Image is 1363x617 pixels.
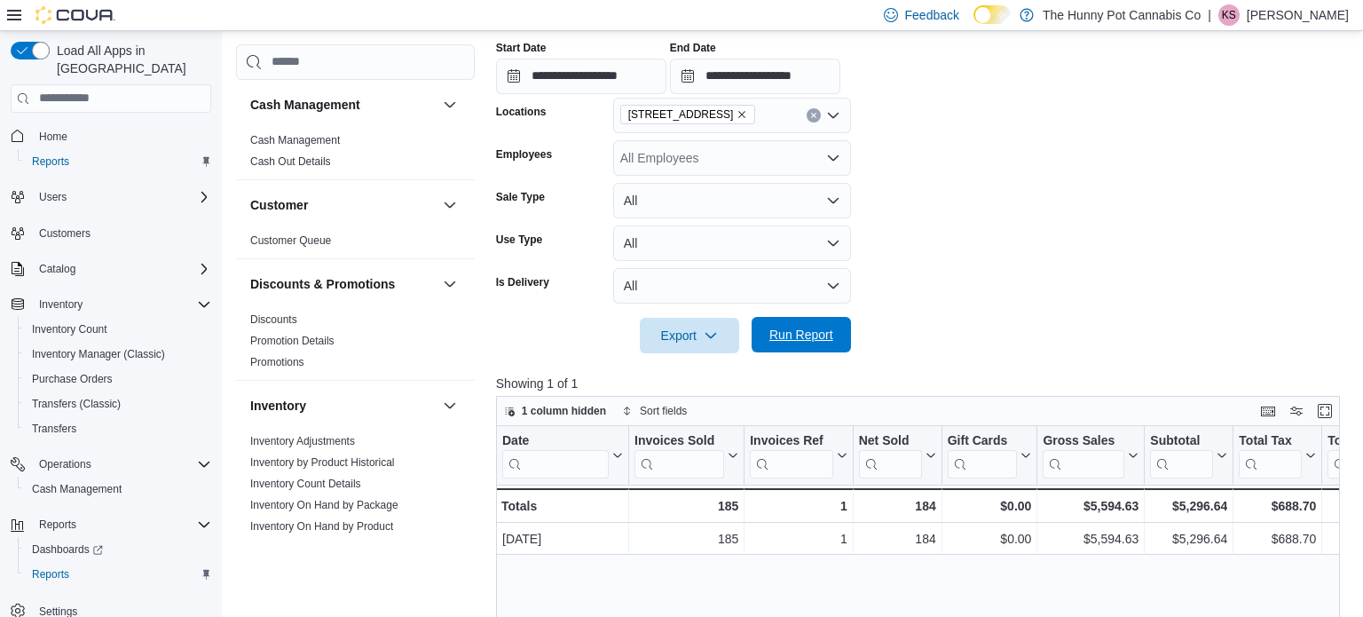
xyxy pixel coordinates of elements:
[25,393,211,415] span: Transfers (Classic)
[250,519,393,534] span: Inventory On Hand by Product
[32,422,76,436] span: Transfers
[25,539,110,560] a: Dashboards
[1247,4,1349,26] p: [PERSON_NAME]
[826,151,840,165] button: Open list of options
[858,495,935,517] div: 184
[18,416,218,441] button: Transfers
[250,312,297,327] span: Discounts
[250,356,304,368] a: Promotions
[250,335,335,347] a: Promotion Details
[25,418,211,439] span: Transfers
[250,520,393,533] a: Inventory On Hand by Product
[32,454,211,475] span: Operations
[32,222,211,244] span: Customers
[39,297,83,312] span: Inventory
[250,154,331,169] span: Cash Out Details
[1150,495,1227,517] div: $5,296.64
[250,96,436,114] button: Cash Management
[250,334,335,348] span: Promotion Details
[250,434,355,448] span: Inventory Adjustments
[620,105,756,124] span: 2500 Hurontario St
[250,498,398,512] span: Inventory On Hand by Package
[905,6,959,24] span: Feedback
[502,432,609,478] div: Date
[1043,432,1138,478] button: Gross Sales
[250,196,308,214] h3: Customer
[634,432,724,449] div: Invoices Sold
[737,109,747,120] button: Remove 2500 Hurontario St from selection in this group
[50,42,211,77] span: Load All Apps in [GEOGRAPHIC_DATA]
[613,268,851,304] button: All
[613,183,851,218] button: All
[250,499,398,511] a: Inventory On Hand by Package
[750,432,832,449] div: Invoices Ref
[25,418,83,439] a: Transfers
[236,309,475,380] div: Discounts & Promotions
[18,562,218,587] button: Reports
[858,432,921,478] div: Net Sold
[439,94,461,115] button: Cash Management
[1150,432,1213,478] div: Subtotal
[502,528,623,550] div: [DATE]
[1239,528,1316,550] div: $688.70
[947,432,1031,478] button: Gift Cards
[250,233,331,248] span: Customer Queue
[4,220,218,246] button: Customers
[25,319,211,340] span: Inventory Count
[502,432,623,478] button: Date
[32,347,165,361] span: Inventory Manager (Classic)
[25,564,76,585] a: Reports
[32,186,74,208] button: Users
[25,368,120,390] a: Purchase Orders
[1043,4,1201,26] p: The Hunny Pot Cannabis Co
[496,147,552,162] label: Employees
[501,495,623,517] div: Totals
[25,393,128,415] a: Transfers (Classic)
[250,455,395,470] span: Inventory by Product Historical
[496,375,1349,392] p: Showing 1 of 1
[250,397,436,415] button: Inventory
[32,154,69,169] span: Reports
[250,435,355,447] a: Inventory Adjustments
[1239,432,1302,478] div: Total Tax
[32,258,83,280] button: Catalog
[25,151,211,172] span: Reports
[750,432,832,478] div: Invoices Ref
[640,404,687,418] span: Sort fields
[670,59,840,94] input: Press the down key to open a popover containing a calendar.
[640,318,739,353] button: Export
[18,317,218,342] button: Inventory Count
[769,326,833,344] span: Run Report
[826,108,840,123] button: Open list of options
[1208,4,1211,26] p: |
[32,322,107,336] span: Inventory Count
[25,151,76,172] a: Reports
[859,528,936,550] div: 184
[4,292,218,317] button: Inventory
[32,482,122,496] span: Cash Management
[4,185,218,210] button: Users
[32,126,75,147] a: Home
[25,479,129,500] a: Cash Management
[1043,432,1124,478] div: Gross Sales
[650,318,729,353] span: Export
[32,514,211,535] span: Reports
[670,41,716,55] label: End Date
[497,400,613,422] button: 1 column hidden
[634,528,738,550] div: 185
[32,397,121,411] span: Transfers (Classic)
[25,368,211,390] span: Purchase Orders
[522,404,606,418] span: 1 column hidden
[32,542,103,557] span: Dashboards
[1150,432,1213,449] div: Subtotal
[4,452,218,477] button: Operations
[39,457,91,471] span: Operations
[947,432,1017,449] div: Gift Cards
[32,567,69,581] span: Reports
[4,123,218,149] button: Home
[858,432,935,478] button: Net Sold
[1043,528,1138,550] div: $5,594.63
[4,257,218,281] button: Catalog
[236,230,475,258] div: Customer
[1239,495,1316,517] div: $688.70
